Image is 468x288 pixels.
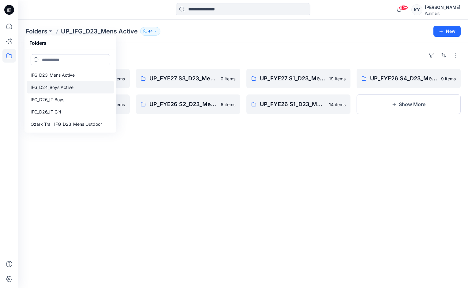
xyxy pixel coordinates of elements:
[27,106,114,118] a: IFG_D26_IT Girl
[136,94,240,114] a: UP_FYE26 S2_D23_Mens Active - IFG6 items
[357,69,461,88] a: UP_FYE26 S4_D23_Mens Active - IFG9 items
[108,75,125,82] p: 13 items
[370,74,437,83] p: UP_FYE26 S4_D23_Mens Active - IFG
[148,28,153,35] p: 44
[357,94,461,114] button: Show More
[260,100,325,109] p: UP_FYE26 S1_D23_Mens Active - IFG
[31,71,75,79] p: IFG_D23_Mens Active
[221,101,235,108] p: 6 items
[26,37,50,49] h5: Folders
[27,94,114,106] a: IFG_D26_IT Boys
[425,11,460,16] div: Walmart
[31,96,64,103] p: IFG_D26_IT Boys
[26,27,47,36] a: Folders
[140,27,160,36] button: 44
[27,69,114,81] a: IFG_D23_Mens Active
[149,74,217,83] p: UP_FYE27 S3_D23_Mens Active - IFG
[108,101,125,108] p: 18 items
[441,75,456,82] p: 9 items
[329,75,346,82] p: 19 items
[136,69,240,88] a: UP_FYE27 S3_D23_Mens Active - IFG0 items
[221,75,235,82] p: 0 items
[246,69,350,88] a: UP_FYE27 S1_D23_Mens Active - IFG19 items
[246,94,350,114] a: UP_FYE26 S1_D23_Mens Active - IFG14 items
[31,121,102,128] p: Ozark Trail_IFG_D23_Mens Outdoor
[425,4,460,11] div: [PERSON_NAME]
[27,118,114,130] a: Ozark Trail_IFG_D23_Mens Outdoor
[329,101,346,108] p: 14 items
[61,27,138,36] p: UP_IFG_D23_Mens Active
[27,81,114,94] a: IFG_D24_Boys Active
[433,26,461,37] button: New
[399,5,408,10] span: 99+
[31,84,73,91] p: IFG_D24_Boys Active
[149,100,217,109] p: UP_FYE26 S2_D23_Mens Active - IFG
[260,74,325,83] p: UP_FYE27 S1_D23_Mens Active - IFG
[411,4,422,15] div: KY
[31,108,61,116] p: IFG_D26_IT Girl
